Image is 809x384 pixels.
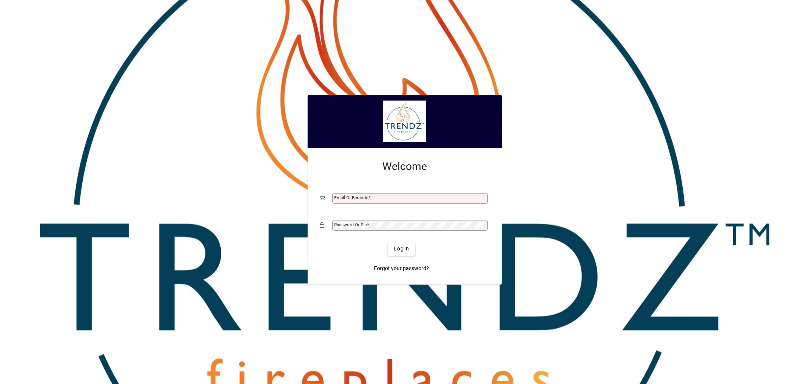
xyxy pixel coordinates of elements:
[394,245,409,253] span: Login
[320,160,490,173] h2: Welcome
[388,242,415,256] button: Login
[334,222,367,227] mat-label: Password or Pin
[374,264,429,272] span: Forgot your password?
[334,195,368,200] mat-label: Email or Barcode
[371,262,432,275] a: Forgot your password?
